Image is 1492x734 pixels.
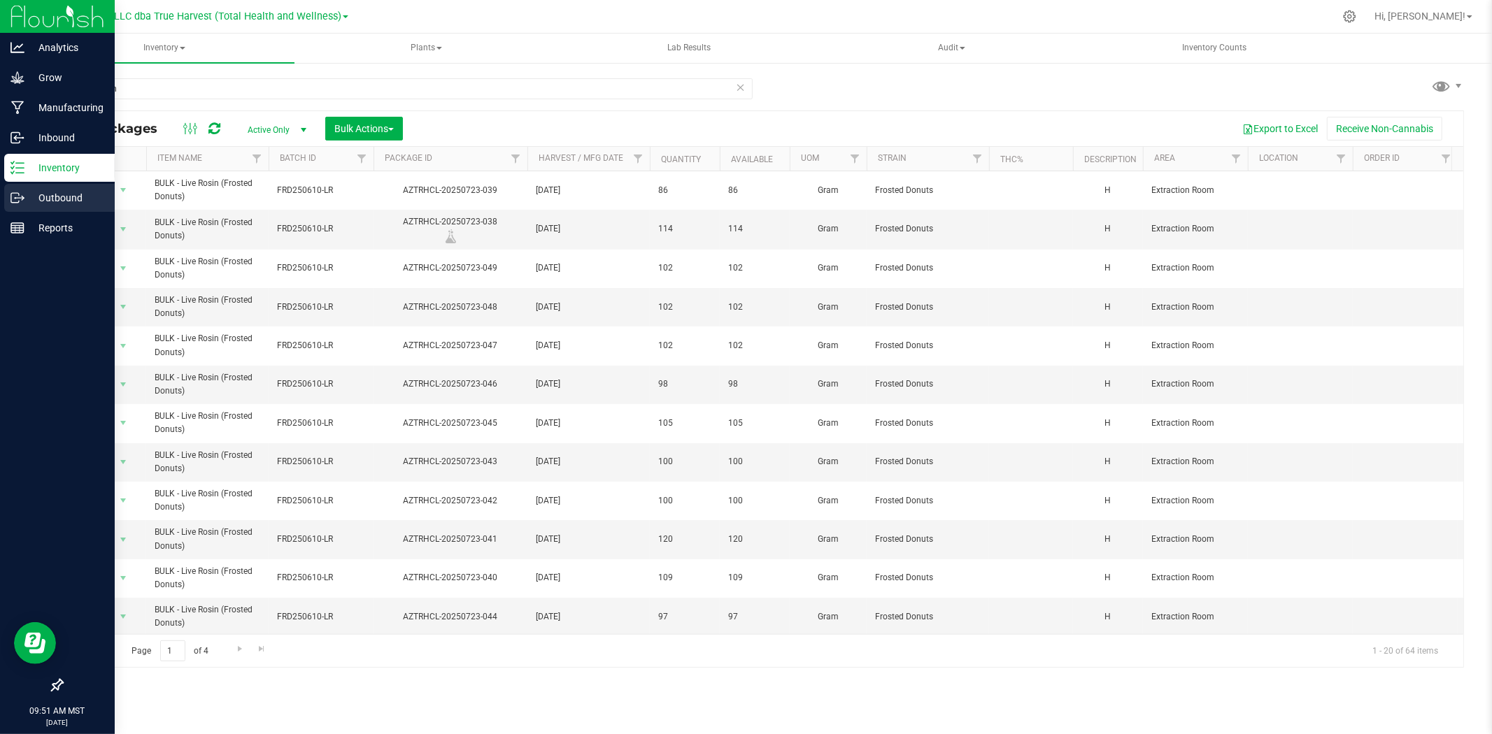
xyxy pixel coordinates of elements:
[1081,531,1135,547] div: H
[115,336,132,356] span: select
[1151,533,1239,546] span: Extraction Room
[371,184,530,197] div: AZTRHCL-20250723-039
[1163,42,1265,54] span: Inventory Counts
[875,571,981,584] span: Frosted Donuts
[277,222,365,236] span: FRD250610-LR
[658,222,711,236] span: 114
[1364,153,1400,163] a: Order ID
[1233,117,1327,141] button: Export to Excel
[115,568,132,588] span: select
[277,494,365,508] span: FRD250610-LR
[658,494,711,508] span: 100
[371,494,530,508] div: AZTRHCL-20250723-042
[115,491,132,510] span: select
[798,261,858,275] span: Gram
[875,184,981,197] span: Frosted Donuts
[350,147,374,171] a: Filter
[728,571,781,584] span: 109
[371,301,530,314] div: AZTRHCL-20250723-048
[155,332,260,359] span: BULK - Live Rosin (Frosted Donuts)
[728,377,781,391] span: 98
[658,417,711,430] span: 105
[658,301,711,314] span: 102
[627,147,650,171] a: Filter
[371,417,530,430] div: AZTRHCL-20250723-045
[115,375,132,394] span: select
[736,78,746,96] span: Clear
[10,131,24,145] inline-svg: Inbound
[277,377,365,391] span: FRD250610-LR
[10,191,24,205] inline-svg: Outbound
[798,494,858,508] span: Gram
[728,261,781,275] span: 102
[155,449,260,475] span: BULK - Live Rosin (Frosted Donuts)
[73,121,171,136] span: All Packages
[155,526,260,552] span: BULK - Live Rosin (Frosted Donuts)
[1151,222,1239,236] span: Extraction Room
[371,377,530,391] div: AZTRHCL-20250723-046
[536,455,641,468] span: [DATE]
[277,417,365,430] span: FRD250610-LR
[24,159,108,176] p: Inventory
[24,189,108,206] p: Outbound
[10,161,24,175] inline-svg: Inventory
[1151,494,1239,508] span: Extraction Room
[798,417,858,430] span: Gram
[798,455,858,468] span: Gram
[658,455,711,468] span: 100
[41,10,341,22] span: DXR FINANCE 4 LLC dba True Harvest (Total Health and Wellness)
[875,222,981,236] span: Frosted Donuts
[658,377,711,391] span: 98
[539,153,623,163] a: Harvest / Mfg Date
[24,99,108,116] p: Manufacturing
[1361,640,1449,661] span: 1 - 20 of 64 items
[1151,377,1239,391] span: Extraction Room
[24,220,108,236] p: Reports
[966,147,989,171] a: Filter
[536,301,641,314] span: [DATE]
[277,455,365,468] span: FRD250610-LR
[155,177,260,203] span: BULK - Live Rosin (Frosted Donuts)
[1081,338,1135,354] div: H
[34,34,294,63] span: Inventory
[875,610,981,624] span: Frosted Donuts
[875,301,981,314] span: Frosted Donuts
[875,455,981,468] span: Frosted Donuts
[155,603,260,630] span: BULK - Live Rosin (Frosted Donuts)
[160,640,185,662] input: 1
[296,34,557,63] a: Plants
[536,610,641,624] span: [DATE]
[661,154,701,164] a: Quantity
[1081,182,1135,199] div: H
[798,339,858,352] span: Gram
[798,184,858,197] span: Gram
[658,571,711,584] span: 109
[371,339,530,352] div: AZTRHCL-20250723-047
[371,229,530,243] div: Lab Sample
[115,452,132,472] span: select
[155,410,260,436] span: BULK - Live Rosin (Frosted Donuts)
[1435,147,1458,171] a: Filter
[1081,493,1135,509] div: H
[1081,609,1135,625] div: H
[277,571,365,584] span: FRD250610-LR
[280,153,316,163] a: Batch ID
[24,129,108,146] p: Inbound
[728,301,781,314] span: 102
[875,417,981,430] span: Frosted Donuts
[157,153,202,163] a: Item Name
[728,339,781,352] span: 102
[1154,153,1175,163] a: Area
[10,71,24,85] inline-svg: Grow
[24,69,108,86] p: Grow
[728,184,781,197] span: 86
[1151,184,1239,197] span: Extraction Room
[536,533,641,546] span: [DATE]
[801,153,819,163] a: UOM
[728,533,781,546] span: 120
[120,640,220,662] span: Page of 4
[875,377,981,391] span: Frosted Donuts
[536,261,641,275] span: [DATE]
[648,42,730,54] span: Lab Results
[536,377,641,391] span: [DATE]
